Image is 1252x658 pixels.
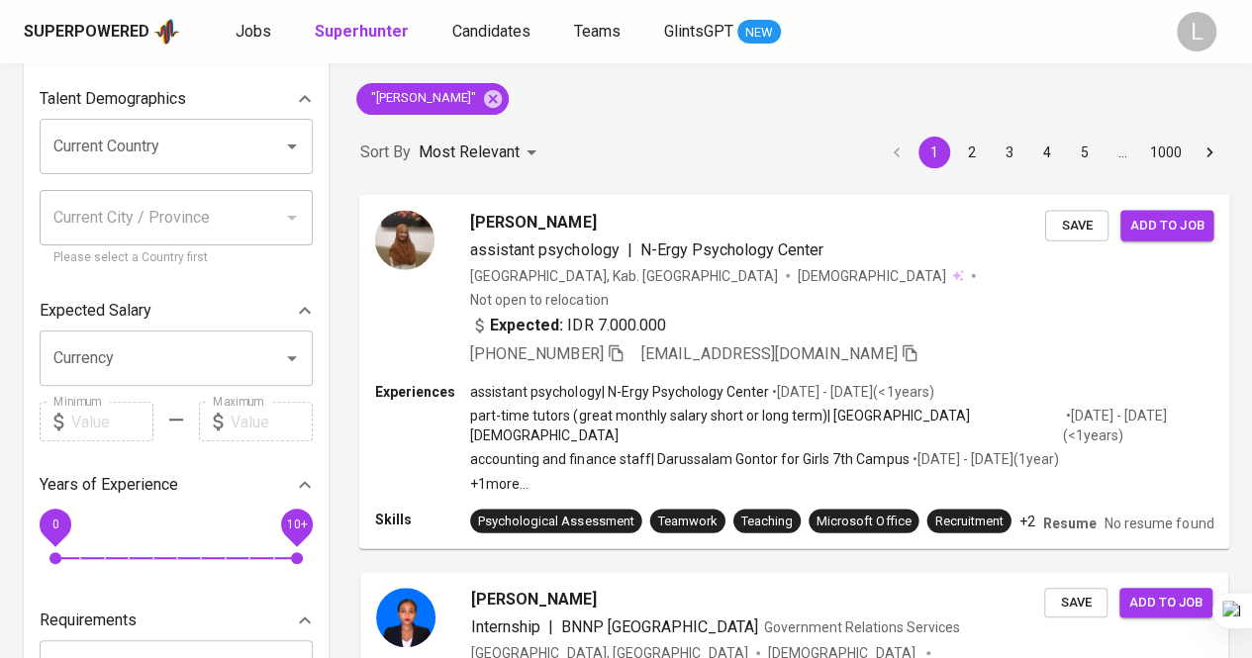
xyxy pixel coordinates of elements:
a: GlintsGPT NEW [664,20,781,45]
div: [GEOGRAPHIC_DATA], Kab. [GEOGRAPHIC_DATA] [470,265,778,285]
p: Not open to relocation [470,289,608,309]
p: • [DATE] - [DATE] ( <1 years ) [769,382,933,402]
span: | [548,615,553,639]
p: Talent Demographics [40,87,186,111]
span: 0 [51,517,58,531]
div: Years of Experience [40,465,313,505]
p: Please select a Country first [53,248,299,268]
button: Go to page 2 [956,137,988,168]
div: Superpowered [24,21,149,44]
span: Save [1055,214,1099,236]
button: Save [1045,210,1108,240]
button: Open [278,344,306,372]
p: Skills [375,509,470,528]
a: Jobs [236,20,275,45]
span: assistant psychology [470,239,619,258]
a: Superpoweredapp logo [24,17,180,47]
button: Go to page 5 [1069,137,1101,168]
div: Requirements [40,601,313,640]
span: Add to job [1129,592,1203,614]
p: No resume found [1105,513,1213,532]
span: [PERSON_NAME] [471,588,597,611]
input: Value [71,402,153,441]
p: Requirements [40,609,137,632]
div: … [1107,142,1138,162]
p: • [DATE] - [DATE] ( 1 year ) [909,449,1058,469]
p: +2 [1019,511,1035,530]
button: Go to next page [1194,137,1225,168]
input: Value [231,402,313,441]
p: +1 more ... [470,473,1213,493]
span: [PERSON_NAME] [470,210,596,234]
button: Add to job [1119,588,1212,618]
p: Most Relevant [419,141,520,164]
div: Expected Salary [40,291,313,330]
span: 10+ [286,517,307,531]
div: Recruitment [934,512,1003,530]
p: Years of Experience [40,473,178,497]
div: Talent Demographics [40,79,313,119]
b: Superhunter [315,22,409,41]
span: BNNP [GEOGRAPHIC_DATA] [561,617,758,636]
div: Microsoft Office [817,512,911,530]
img: app logo [153,17,180,47]
button: Go to page 4 [1031,137,1063,168]
p: Expected Salary [40,299,151,323]
button: Open [278,133,306,160]
span: Save [1054,592,1098,614]
p: Resume [1043,513,1097,532]
span: N-Ergy Psychology Center [640,239,824,258]
button: Go to page 3 [994,137,1025,168]
a: Teams [574,20,625,45]
span: GlintsGPT [664,22,733,41]
div: IDR 7.000.000 [470,313,666,336]
img: ec7459af86c12d4859e0936d2b4f6297.jpg [375,210,434,269]
p: Sort By [360,141,411,164]
nav: pagination navigation [878,137,1228,168]
span: Teams [574,22,621,41]
p: part-time tutors (great monthly salary short or long term) | [GEOGRAPHIC_DATA][DEMOGRAPHIC_DATA] [470,406,1063,445]
button: Add to job [1120,210,1213,240]
div: Teaching [741,512,793,530]
span: NEW [737,23,781,43]
button: Go to page 1000 [1144,137,1188,168]
div: Most Relevant [419,135,543,171]
p: • [DATE] - [DATE] ( <1 years ) [1063,406,1213,445]
b: Expected: [490,313,563,336]
p: accounting and finance staff | Darussalam Gontor for Girls 7th Campus [470,449,909,469]
a: Candidates [452,20,534,45]
span: "[PERSON_NAME]" [356,89,488,108]
span: [EMAIL_ADDRESS][DOMAIN_NAME] [641,343,898,362]
span: | [626,237,631,261]
button: Save [1044,588,1108,618]
span: Government Relations Services [764,619,960,635]
span: Internship [471,617,540,636]
span: Jobs [236,22,271,41]
span: Add to job [1130,214,1204,236]
p: Experiences [375,382,470,402]
div: "[PERSON_NAME]" [356,83,509,115]
span: [PHONE_NUMBER] [470,343,603,362]
button: page 1 [918,137,950,168]
img: 5b1f067e45a4dde193870821f9cb53a0.png [376,588,435,647]
div: L [1177,12,1216,51]
a: Superhunter [315,20,413,45]
a: [PERSON_NAME]assistant psychology|N-Ergy Psychology Center[GEOGRAPHIC_DATA], Kab. [GEOGRAPHIC_DAT... [360,195,1228,548]
span: [DEMOGRAPHIC_DATA] [798,265,948,285]
div: Teamwork [658,512,718,530]
span: Candidates [452,22,530,41]
div: Psychological Assessment [478,512,633,530]
p: assistant psychology | N-Ergy Psychology Center [470,382,769,402]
